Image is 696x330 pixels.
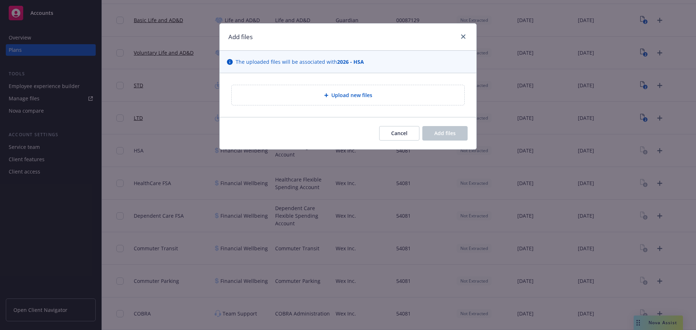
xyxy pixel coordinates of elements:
button: Cancel [379,126,419,141]
span: The uploaded files will be associated with [236,58,364,66]
div: Upload new files [231,85,465,105]
a: close [459,32,468,41]
span: Upload new files [331,91,372,99]
span: Cancel [391,130,407,137]
span: Add files [434,130,456,137]
button: Add files [422,126,468,141]
h1: Add files [228,32,253,42]
strong: 2026 - HSA [337,58,364,65]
